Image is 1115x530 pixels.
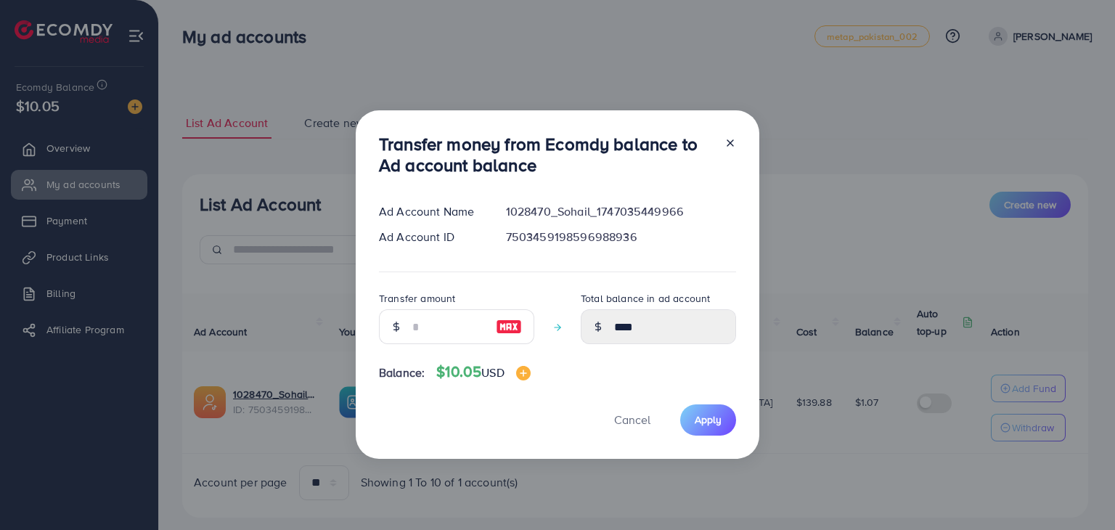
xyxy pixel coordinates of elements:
div: 7503459198596988936 [494,229,748,245]
iframe: Chat [1053,465,1104,519]
span: Balance: [379,364,425,381]
h3: Transfer money from Ecomdy balance to Ad account balance [379,134,713,176]
h4: $10.05 [436,363,530,381]
div: Ad Account ID [367,229,494,245]
span: Apply [695,412,722,427]
span: USD [481,364,504,380]
label: Total balance in ad account [581,291,710,306]
div: Ad Account Name [367,203,494,220]
span: Cancel [614,412,650,428]
button: Cancel [596,404,669,436]
label: Transfer amount [379,291,455,306]
button: Apply [680,404,736,436]
img: image [496,318,522,335]
div: 1028470_Sohail_1747035449966 [494,203,748,220]
img: image [516,366,531,380]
